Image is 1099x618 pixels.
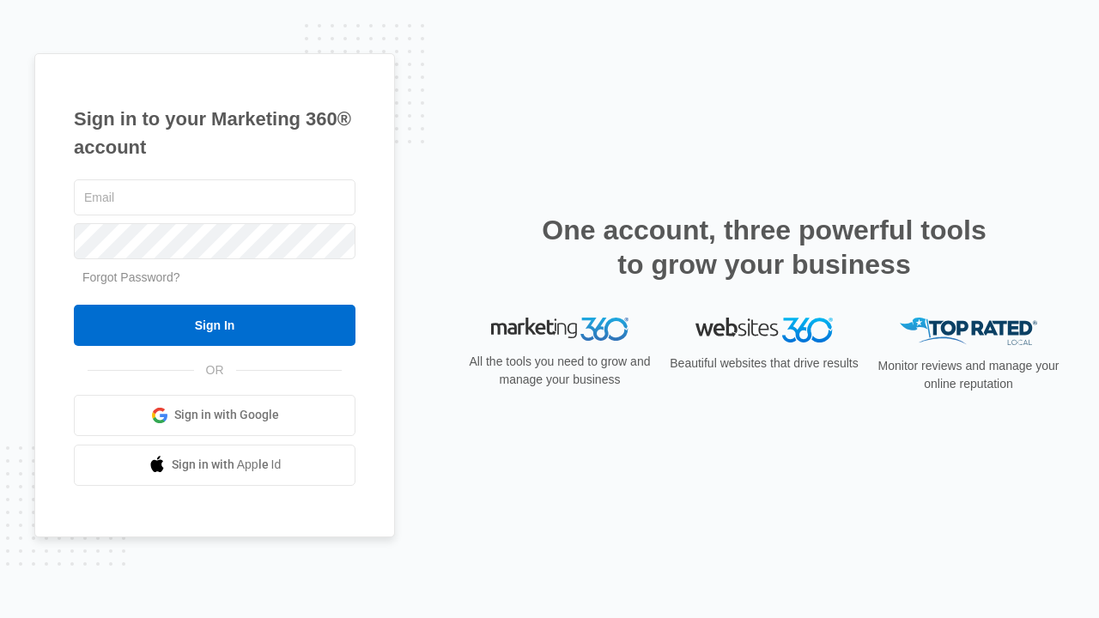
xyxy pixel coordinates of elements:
[74,445,355,486] a: Sign in with Apple Id
[872,357,1065,393] p: Monitor reviews and manage your online reputation
[537,213,992,282] h2: One account, three powerful tools to grow your business
[668,354,860,373] p: Beautiful websites that drive results
[695,318,833,342] img: Websites 360
[74,395,355,436] a: Sign in with Google
[194,361,236,379] span: OR
[172,456,282,474] span: Sign in with Apple Id
[491,318,628,342] img: Marketing 360
[74,179,355,215] input: Email
[74,105,355,161] h1: Sign in to your Marketing 360® account
[82,270,180,284] a: Forgot Password?
[900,318,1037,346] img: Top Rated Local
[464,353,656,389] p: All the tools you need to grow and manage your business
[174,406,279,424] span: Sign in with Google
[74,305,355,346] input: Sign In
